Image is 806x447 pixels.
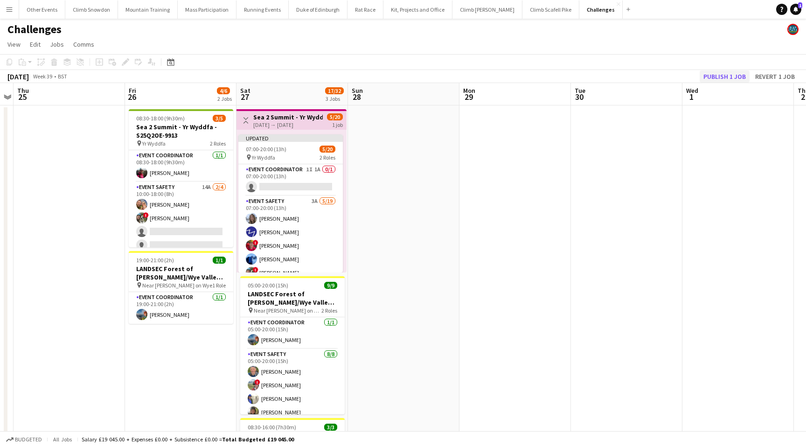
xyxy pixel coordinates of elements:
[240,276,345,414] app-job-card: 05:00-20:00 (15h)9/9LANDSEC Forest of [PERSON_NAME]/Wye Valley Challenge - S25Q2CH-9594 Near [PER...
[240,86,250,95] span: Sat
[320,146,335,153] span: 5/20
[51,436,74,443] span: All jobs
[212,282,226,289] span: 1 Role
[787,24,799,35] app-user-avatar: Staff RAW Adventures
[239,91,250,102] span: 27
[238,164,343,196] app-card-role: Event Coordinator1I1A0/107:00-20:00 (13h)
[253,240,258,245] span: !
[255,379,260,385] span: !
[240,290,345,307] h3: LANDSEC Forest of [PERSON_NAME]/Wye Valley Challenge - S25Q2CH-9594
[129,123,233,140] h3: Sea 2 Summit - Yr Wyddfa - S25Q2OE-9913
[347,0,383,19] button: Rat Race
[289,0,347,19] button: Duke of Edinburgh
[136,115,185,122] span: 08:30-18:00 (9h30m)
[320,154,335,161] span: 2 Roles
[575,86,585,95] span: Tue
[16,91,29,102] span: 25
[236,0,289,19] button: Running Events
[127,91,136,102] span: 26
[129,265,233,281] h3: LANDSEC Forest of [PERSON_NAME]/Wye Valley Challenge - S25Q2CH-9594
[686,86,698,95] span: Wed
[248,282,288,289] span: 05:00-20:00 (15h)
[324,282,337,289] span: 9/9
[129,86,136,95] span: Fri
[253,121,323,128] div: [DATE] → [DATE]
[352,86,363,95] span: Sun
[248,424,296,431] span: 08:30-16:00 (7h30m)
[751,70,799,83] button: Revert 1 job
[217,95,232,102] div: 2 Jobs
[325,87,344,94] span: 17/32
[700,70,750,83] button: Publish 1 job
[462,91,475,102] span: 29
[790,4,801,15] a: 1
[238,134,343,142] div: Updated
[452,0,522,19] button: Climb [PERSON_NAME]
[73,40,94,49] span: Comms
[129,109,233,247] app-job-card: 08:30-18:00 (9h30m)3/5Sea 2 Summit - Yr Wyddfa - S25Q2OE-9913 Yr Wyddfa2 RolesEvent Coordinator1/...
[579,0,623,19] button: Challenges
[17,86,29,95] span: Thu
[332,120,343,128] div: 1 job
[26,38,44,50] a: Edit
[142,140,166,147] span: Yr Wyddfa
[30,40,41,49] span: Edit
[129,292,233,324] app-card-role: Event Coordinator1/119:00-21:00 (2h)[PERSON_NAME]
[136,257,174,264] span: 19:00-21:00 (2h)
[46,38,68,50] a: Jobs
[383,0,452,19] button: Kit, Projects and Office
[324,424,337,431] span: 3/3
[7,72,29,81] div: [DATE]
[129,182,233,254] app-card-role: Event Safety14A2/410:00-18:00 (8h)[PERSON_NAME]![PERSON_NAME]
[143,212,149,218] span: !
[238,134,343,272] app-job-card: Updated07:00-20:00 (13h)5/20 Yr Wyddfa2 RolesEvent Coordinator1I1A0/107:00-20:00 (13h) Event Safe...
[463,86,475,95] span: Mon
[50,40,64,49] span: Jobs
[252,154,275,161] span: Yr Wyddfa
[65,0,118,19] button: Climb Snowdon
[350,91,363,102] span: 28
[685,91,698,102] span: 1
[82,436,294,443] div: Salary £19 045.00 + Expenses £0.00 + Subsistence £0.00 =
[240,317,345,349] app-card-role: Event Coordinator1/105:00-20:00 (15h)[PERSON_NAME]
[4,38,24,50] a: View
[5,434,43,445] button: Budgeted
[217,87,230,94] span: 4/6
[522,0,579,19] button: Climb Scafell Pike
[118,0,178,19] button: Mountain Training
[253,267,258,272] span: !
[15,436,42,443] span: Budgeted
[69,38,98,50] a: Comms
[798,2,802,8] span: 1
[7,22,62,36] h1: Challenges
[253,113,323,121] h3: Sea 2 Summit - Yr Wyddfa - S25Q2OE-9913
[129,251,233,324] app-job-card: 19:00-21:00 (2h)1/1LANDSEC Forest of [PERSON_NAME]/Wye Valley Challenge - S25Q2CH-9594 Near [PERS...
[142,282,212,289] span: Near [PERSON_NAME] on Wye
[321,307,337,314] span: 2 Roles
[58,73,67,80] div: BST
[327,113,343,120] span: 5/20
[326,95,343,102] div: 3 Jobs
[573,91,585,102] span: 30
[210,140,226,147] span: 2 Roles
[19,0,65,19] button: Other Events
[213,257,226,264] span: 1/1
[129,150,233,182] app-card-role: Event Coordinator1/108:30-18:00 (9h30m)[PERSON_NAME]
[7,40,21,49] span: View
[31,73,54,80] span: Week 39
[178,0,236,19] button: Mass Participation
[213,115,226,122] span: 3/5
[222,436,294,443] span: Total Budgeted £19 045.00
[246,146,286,153] span: 07:00-20:00 (13h)
[254,307,321,314] span: Near [PERSON_NAME] on Wye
